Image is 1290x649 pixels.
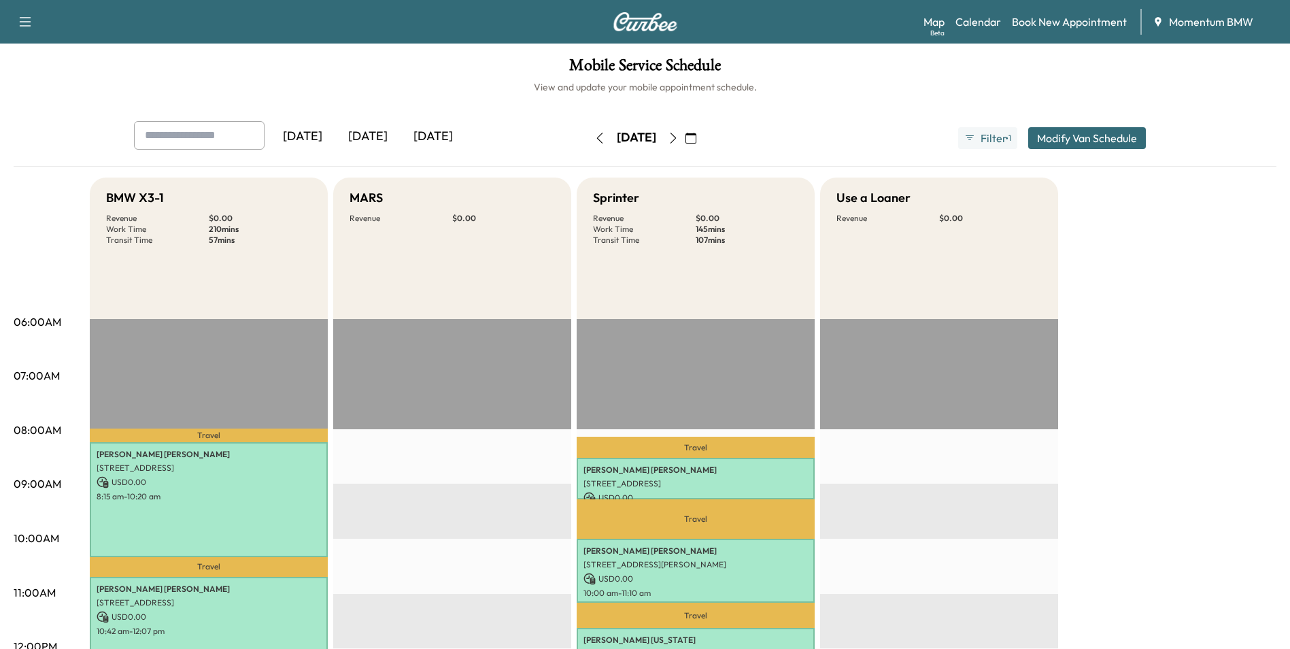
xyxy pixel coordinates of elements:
p: Transit Time [593,235,696,246]
p: Travel [90,429,328,442]
p: 06:00AM [14,314,61,330]
p: [PERSON_NAME] [PERSON_NAME] [583,465,808,476]
a: Book New Appointment [1012,14,1127,30]
span: Filter [981,130,1005,146]
div: [DATE] [401,121,466,152]
p: USD 0.00 [97,611,321,623]
p: $ 0.00 [209,213,311,224]
p: [STREET_ADDRESS] [97,597,321,608]
p: Revenue [593,213,696,224]
h5: Sprinter [593,188,639,207]
h1: Mobile Service Schedule [14,57,1276,80]
p: Revenue [106,213,209,224]
p: USD 0.00 [583,492,808,504]
div: [DATE] [617,129,656,146]
p: 09:00AM [14,476,61,492]
span: Momentum BMW [1169,14,1253,30]
p: $ 0.00 [939,213,1042,224]
p: [PERSON_NAME] [PERSON_NAME] [97,584,321,595]
p: 145 mins [696,224,798,235]
p: [PERSON_NAME] [PERSON_NAME] [583,546,808,556]
p: Work Time [593,224,696,235]
p: 8:15 am - 10:20 am [97,491,321,502]
button: Filter●1 [958,127,1017,149]
p: Travel [90,557,328,578]
p: Travel [577,603,815,629]
span: 1 [1008,133,1011,144]
h6: View and update your mobile appointment schedule. [14,80,1276,94]
a: Calendar [955,14,1001,30]
p: 10:00AM [14,530,59,546]
p: [PERSON_NAME] [US_STATE] [583,635,808,646]
p: 210 mins [209,224,311,235]
p: Work Time [106,224,209,235]
h5: MARS [350,188,383,207]
p: USD 0.00 [97,476,321,488]
p: Transit Time [106,235,209,246]
p: Travel [577,499,815,539]
p: 11:00AM [14,584,56,601]
div: Beta [930,28,945,38]
p: 57 mins [209,235,311,246]
p: USD 0.00 [583,573,808,585]
img: Curbee Logo [613,12,678,31]
h5: Use a Loaner [836,188,911,207]
p: 10:00 am - 11:10 am [583,588,808,599]
a: MapBeta [923,14,945,30]
p: [STREET_ADDRESS] [583,478,808,489]
div: [DATE] [270,121,335,152]
p: 07:00AM [14,367,60,384]
p: [STREET_ADDRESS] [97,463,321,473]
h5: BMW X3-1 [106,188,164,207]
p: [STREET_ADDRESS][PERSON_NAME] [583,559,808,570]
p: Travel [577,437,815,458]
p: $ 0.00 [696,213,798,224]
button: Modify Van Schedule [1028,127,1146,149]
p: $ 0.00 [452,213,555,224]
span: ● [1005,135,1008,142]
p: Revenue [836,213,939,224]
p: Revenue [350,213,452,224]
p: 08:00AM [14,422,61,438]
p: 107 mins [696,235,798,246]
p: 10:42 am - 12:07 pm [97,626,321,637]
p: [PERSON_NAME] [PERSON_NAME] [97,449,321,460]
div: [DATE] [335,121,401,152]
